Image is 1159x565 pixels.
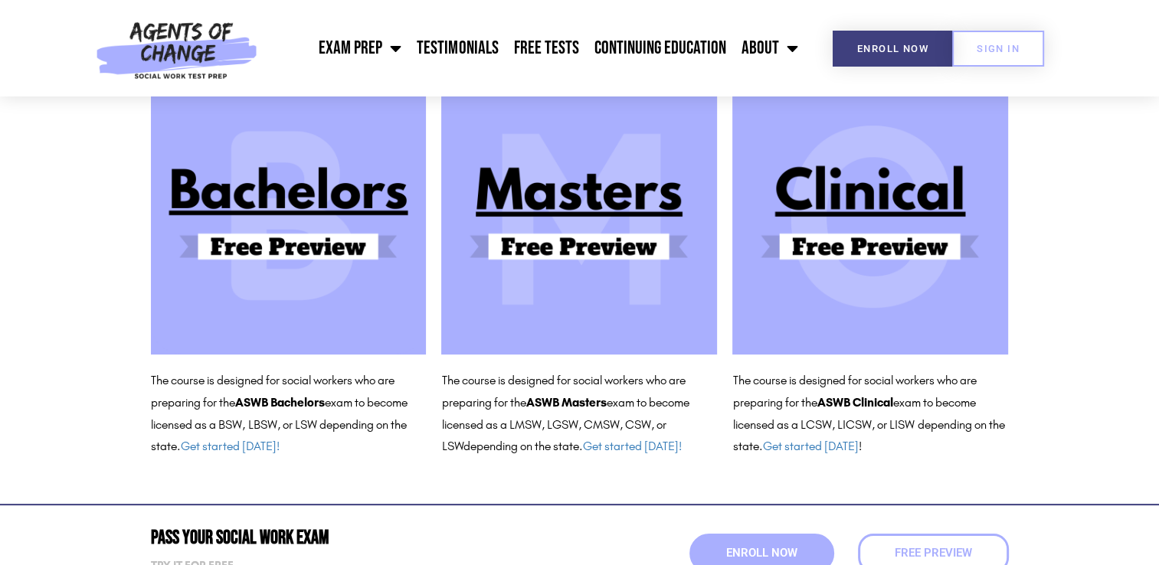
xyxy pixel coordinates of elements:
span: Enroll Now [857,44,928,54]
p: The course is designed for social workers who are preparing for the exam to become licensed as a ... [732,370,1008,458]
nav: Menu [265,29,806,67]
a: Free Tests [506,29,586,67]
a: About [733,29,805,67]
span: depending on the state. [463,439,681,453]
span: SIGN IN [977,44,1020,54]
a: Get started [DATE]! [582,439,681,453]
a: Exam Prep [311,29,409,67]
b: ASWB Masters [525,395,606,410]
span: Enroll Now [726,547,797,559]
h2: Pass Your Social Work Exam [151,528,572,547]
a: SIGN IN [952,31,1044,67]
a: Testimonials [409,29,506,67]
span: . ! [758,439,861,453]
b: ASWB Bachelors [235,395,325,410]
a: Continuing Education [586,29,733,67]
a: Enroll Now [833,31,953,67]
a: Get started [DATE] [762,439,858,453]
p: The course is designed for social workers who are preparing for the exam to become licensed as a ... [151,370,427,458]
b: ASWB Clinical [817,395,892,410]
a: Get started [DATE]! [181,439,280,453]
span: Free Preview [895,547,972,559]
p: The course is designed for social workers who are preparing for the exam to become licensed as a ... [441,370,717,458]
